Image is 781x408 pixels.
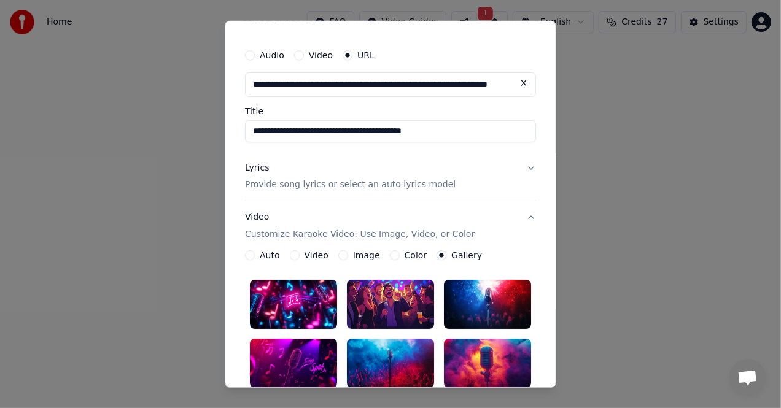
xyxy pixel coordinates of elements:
label: Audio [260,50,284,59]
div: Lyrics [245,161,269,174]
button: VideoCustomize Karaoke Video: Use Image, Video, or Color [245,201,536,250]
p: Customize Karaoke Video: Use Image, Video, or Color [245,228,475,241]
p: Provide song lyrics or select an auto lyrics model [245,179,456,191]
div: Video [245,211,475,241]
label: Color [405,251,427,260]
label: Video [305,251,328,260]
label: Gallery [451,251,482,260]
button: LyricsProvide song lyrics or select an auto lyrics model [245,152,536,201]
label: URL [357,50,375,59]
label: Auto [260,251,280,260]
label: Image [353,251,380,260]
label: Title [245,106,536,115]
h2: Create Karaoke [240,12,541,23]
label: Video [309,50,333,59]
